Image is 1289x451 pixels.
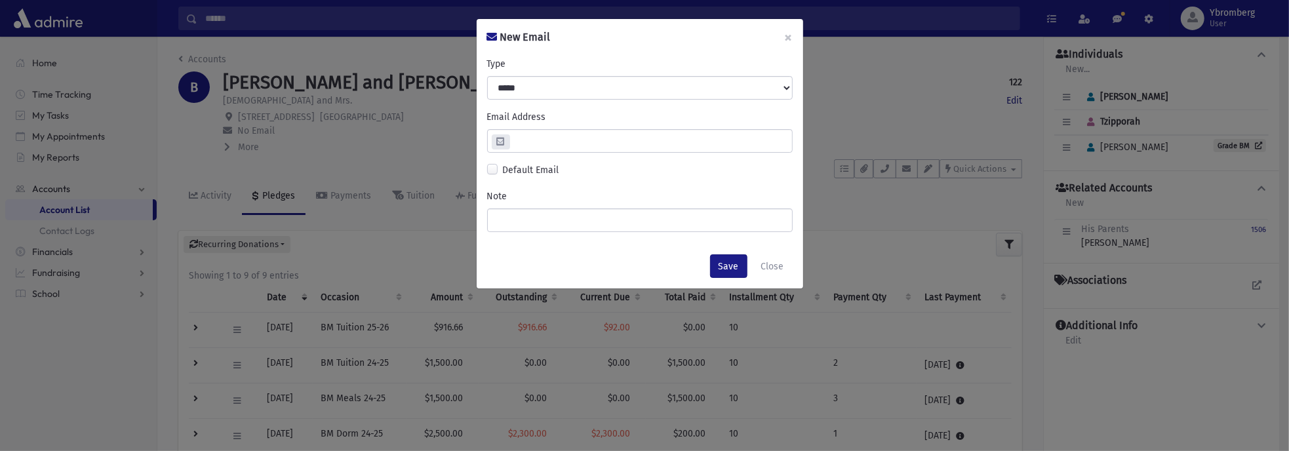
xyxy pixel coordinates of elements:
[487,110,546,124] label: Email Address
[710,254,747,278] button: Save
[503,163,559,179] label: Default Email
[774,19,803,56] button: ×
[487,57,506,71] label: Type
[487,29,551,45] h6: New Email
[753,254,793,278] button: Close
[487,189,507,203] label: Note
